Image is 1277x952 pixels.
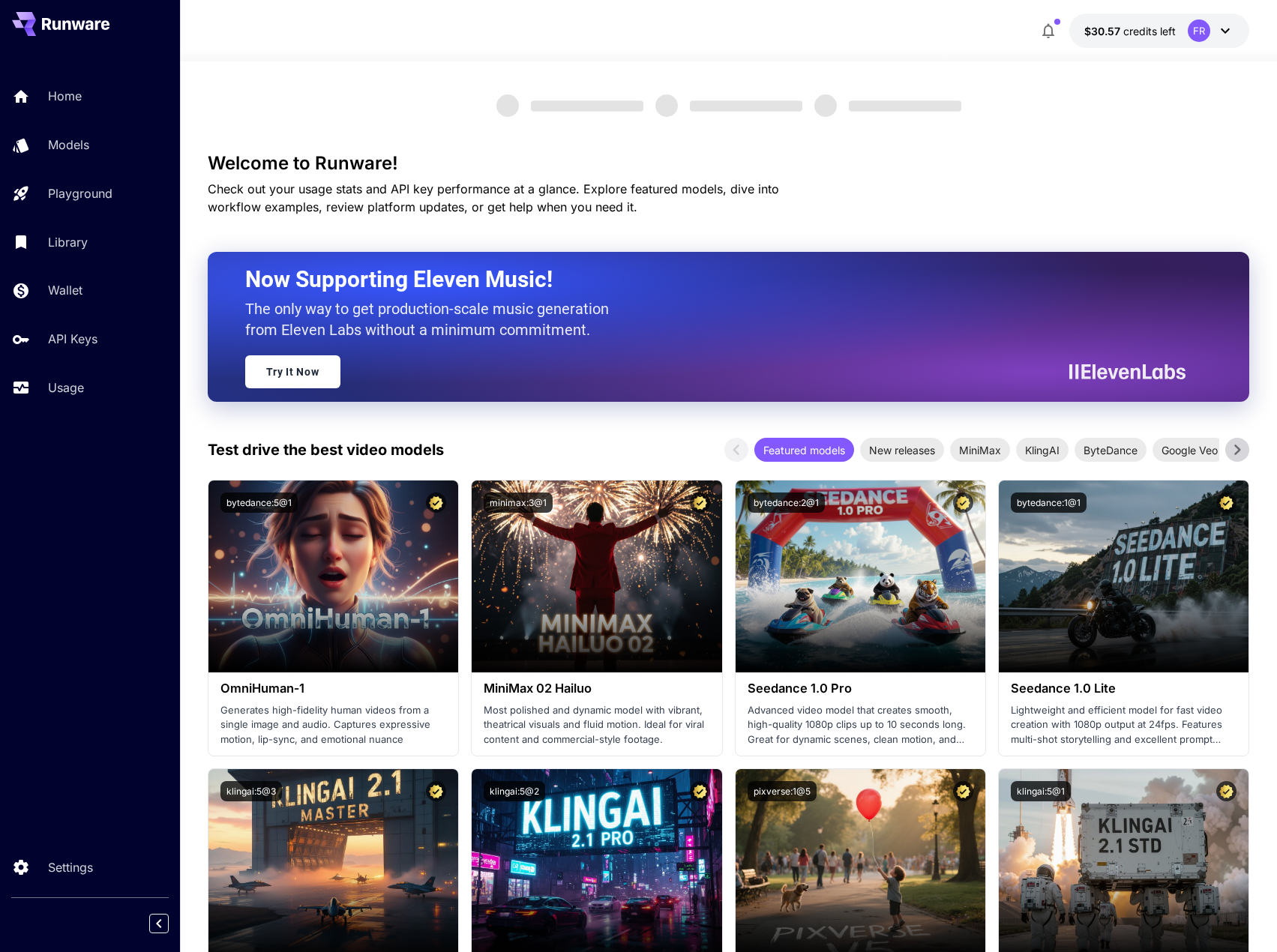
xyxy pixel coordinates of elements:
h3: Welcome to Runware! [208,153,1250,174]
h3: Seedance 1.0 Lite [1011,681,1237,696]
div: ByteDance [1075,438,1147,462]
span: New releases [860,442,944,458]
div: $30.56931 [1084,23,1176,39]
button: klingai:5@3 [220,781,282,801]
button: Collapse sidebar [149,914,169,933]
span: KlingAI [1016,442,1069,458]
p: Usage [48,379,84,397]
button: bytedance:1@1 [1011,492,1087,513]
p: Advanced video model that creates smooth, high-quality 1080p clips up to 10 seconds long. Great f... [748,703,973,747]
p: The only way to get production-scale music generation from Eleven Labs without a minimum commitment. [245,298,620,340]
div: FR [1188,19,1210,42]
button: minimax:3@1 [484,492,553,513]
span: Check out your usage stats and API key performance at a glance. Explore featured models, dive int... [208,181,779,214]
div: Google Veo [1153,438,1227,462]
span: Featured models [754,442,854,458]
button: pixverse:1@5 [748,781,817,801]
button: Certified Model – Vetted for best performance and includes a commercial license. [1216,492,1237,513]
p: Lightweight and efficient model for fast video creation with 1080p output at 24fps. Features mult... [1011,703,1237,747]
button: bytedance:5@1 [220,492,298,513]
div: Collapse sidebar [160,910,180,937]
button: Certified Model – Vetted for best performance and includes a commercial license. [426,781,446,801]
h2: Now Supporting Eleven Music! [245,265,1175,294]
p: Settings [48,858,93,876]
div: Featured models [754,438,854,462]
img: alt [208,480,458,672]
h3: MiniMax 02 Hailuo [484,681,709,696]
span: $30.57 [1084,25,1123,37]
button: klingai:5@1 [1011,781,1071,801]
button: Certified Model – Vetted for best performance and includes a commercial license. [953,492,973,513]
button: Certified Model – Vetted for best performance and includes a commercial license. [953,781,973,801]
p: Library [48,233,88,251]
p: Generates high-fidelity human videos from a single image and audio. Captures expressive motion, l... [220,703,446,747]
span: MiniMax [950,442,1010,458]
span: ByteDance [1075,442,1147,458]
span: Google Veo [1153,442,1227,458]
button: Certified Model – Vetted for best performance and includes a commercial license. [690,492,710,513]
p: Test drive the best video models [208,439,444,461]
div: KlingAI [1016,438,1069,462]
p: Wallet [48,281,82,299]
button: Certified Model – Vetted for best performance and includes a commercial license. [690,781,710,801]
button: Certified Model – Vetted for best performance and includes a commercial license. [1216,781,1237,801]
p: API Keys [48,330,97,348]
p: Home [48,87,82,105]
img: alt [472,480,721,672]
p: Most polished and dynamic model with vibrant, theatrical visuals and fluid motion. Ideal for vira... [484,703,709,747]
button: klingai:5@2 [484,781,545,801]
button: Certified Model – Vetted for best performance and includes a commercial license. [426,492,446,513]
span: credits left [1123,25,1176,37]
p: Models [48,136,89,154]
img: alt [736,480,985,672]
button: $30.56931FR [1069,13,1249,48]
div: MiniMax [950,438,1010,462]
img: alt [999,480,1249,672]
p: Playground [48,184,112,202]
div: New releases [860,438,944,462]
button: bytedance:2@1 [748,492,825,513]
h3: Seedance 1.0 Pro [748,681,973,696]
h3: OmniHuman‑1 [220,681,446,696]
